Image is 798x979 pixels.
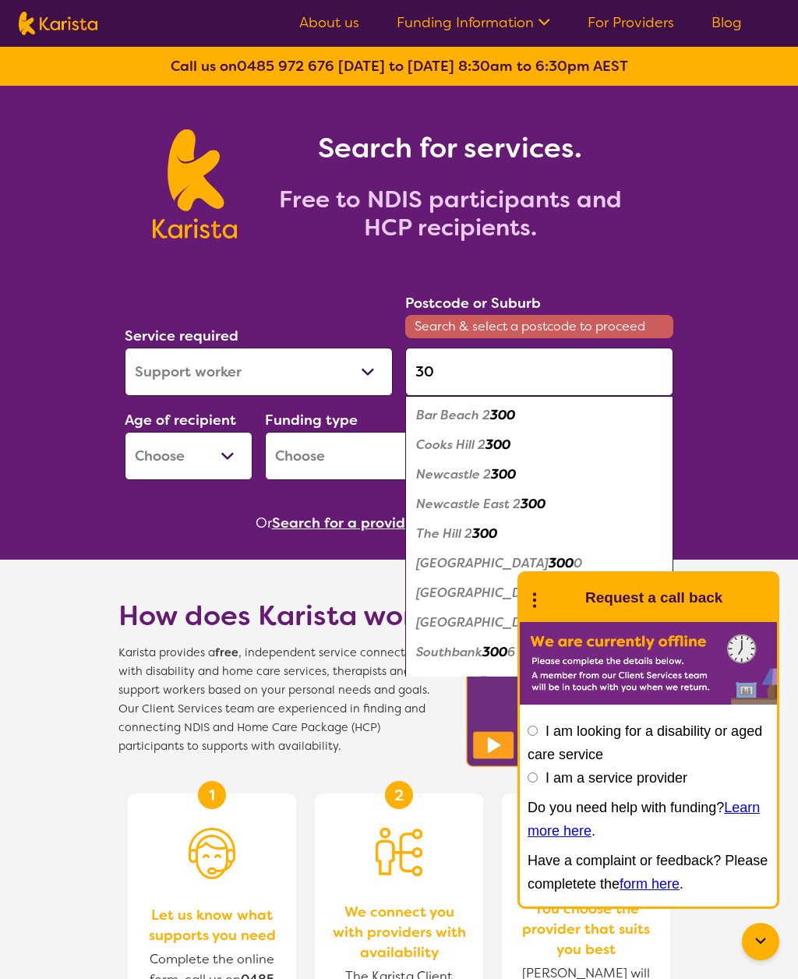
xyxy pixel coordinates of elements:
[405,294,541,313] label: Postcode or Suburb
[198,781,226,809] div: 1
[125,411,236,429] label: Age of recipient
[413,430,666,460] div: Cooks Hill 2300
[413,489,666,519] div: Newcastle East 2300
[528,796,769,843] p: Do you need help with funding? .
[118,597,446,634] h1: How does Karista work?
[143,905,281,945] span: Let us know what supports you need
[574,555,582,571] em: 0
[413,667,666,697] div: Docklands 3008
[413,519,666,549] div: The Hill 2300
[272,511,543,535] button: Search for a provider to leave a review
[490,407,515,423] em: 300
[376,828,422,876] img: Person being matched to services icon
[416,496,521,512] em: Newcastle East 2
[528,723,762,762] label: I am looking for a disability or aged care service
[461,608,689,772] img: Karista video
[486,436,510,453] em: 300
[711,13,742,32] a: Blog
[397,13,550,32] a: Funding Information
[189,828,235,879] img: Person with headset icon
[385,781,413,809] div: 2
[416,525,472,542] em: The Hill 2
[620,876,680,892] a: form here
[416,673,479,690] em: Docklands
[171,57,628,76] b: Call us on [DATE] to [DATE] 8:30am to 6:30pm AEST
[413,401,666,430] div: Bar Beach 2300
[237,57,334,76] a: 0485 972 676
[256,129,645,167] h1: Search for services.
[416,644,482,660] em: Southbank
[491,466,516,482] em: 300
[517,899,655,960] span: You choose the provider that suits you best
[520,622,777,705] img: Karista offline chat form to request call back
[416,466,491,482] em: Newcastle 2
[299,13,359,32] a: About us
[413,549,666,578] div: Melbourne 3000
[118,644,446,756] span: Karista provides a , independent service connecting you with disability and home care services, t...
[549,555,574,571] em: 300
[521,496,546,512] em: 300
[545,582,576,613] img: Karista
[405,315,673,338] span: Search & select a postcode to proceed
[256,511,272,535] span: Or
[416,585,549,601] em: [GEOGRAPHIC_DATA]
[413,460,666,489] div: Newcastle 2300
[504,673,513,690] em: 8
[413,608,666,638] div: South Wharf 3006
[507,644,515,660] em: 6
[413,638,666,667] div: Southbank 3006
[482,644,507,660] em: 300
[479,673,504,690] em: 300
[416,555,549,571] em: [GEOGRAPHIC_DATA]
[585,586,722,610] h1: Request a call back
[546,770,687,786] label: I am a service provider
[405,348,673,396] input: Type
[528,849,769,896] p: Have a complaint or feedback? Please completete the .
[215,645,238,660] b: free
[416,614,549,631] em: [GEOGRAPHIC_DATA]
[472,525,497,542] em: 300
[588,13,674,32] a: For Providers
[330,902,468,963] span: We connect you with providers with availability
[413,578,666,608] div: East Melbourne 3002
[125,327,238,345] label: Service required
[256,186,645,242] h2: Free to NDIS participants and HCP recipients.
[416,407,490,423] em: Bar Beach 2
[19,12,97,35] img: Karista logo
[265,411,358,429] label: Funding type
[153,129,236,239] img: Karista logo
[416,436,486,453] em: Cooks Hill 2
